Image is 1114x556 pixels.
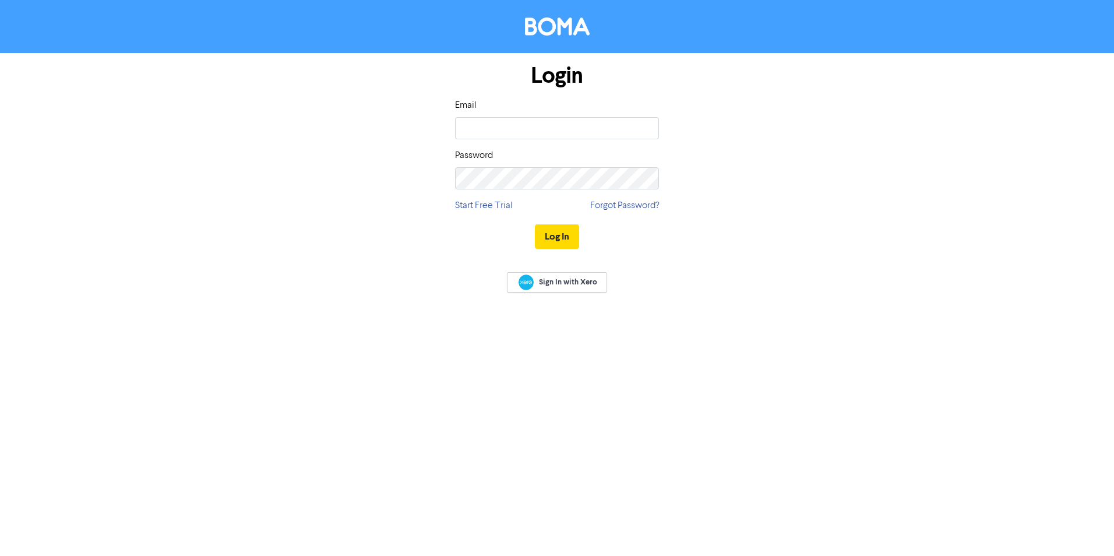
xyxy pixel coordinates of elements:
label: Password [455,149,493,163]
a: Sign In with Xero [507,272,607,293]
label: Email [455,98,477,112]
img: BOMA Logo [525,17,590,36]
span: Sign In with Xero [539,277,597,287]
img: Xero logo [519,275,534,290]
a: Start Free Trial [455,199,513,213]
button: Log In [535,224,579,249]
h1: Login [455,62,659,89]
a: Forgot Password? [590,199,659,213]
